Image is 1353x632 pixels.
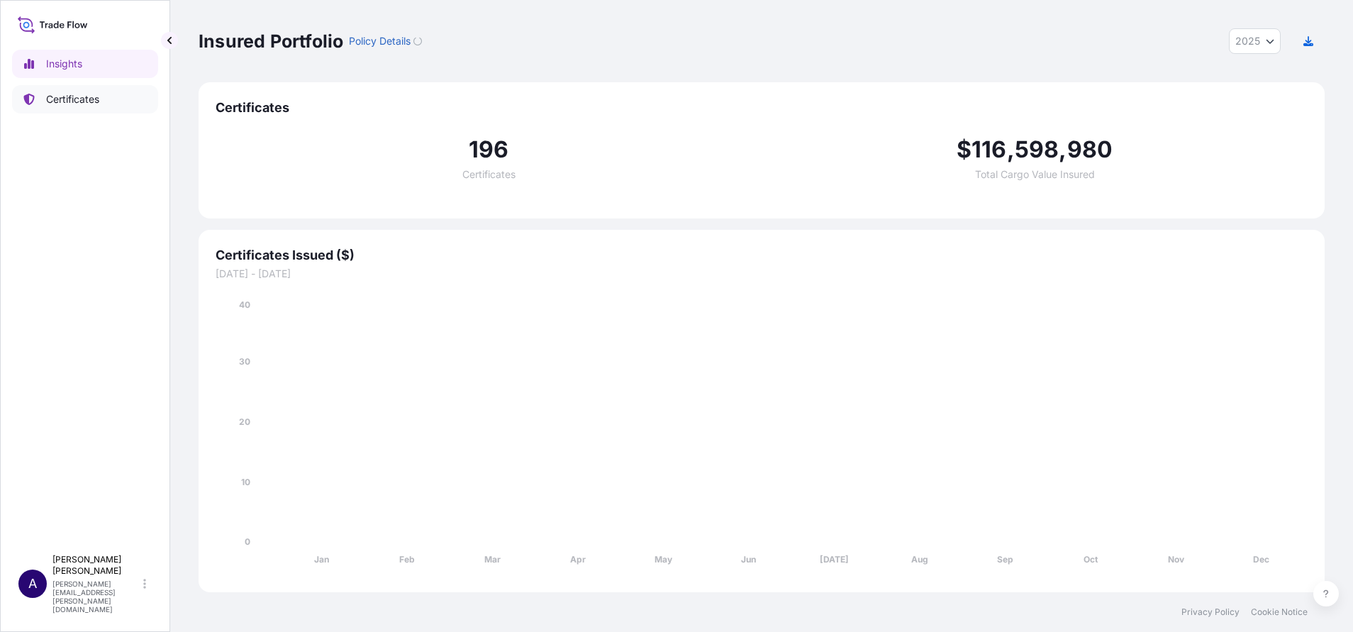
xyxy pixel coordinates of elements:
tspan: Sep [997,554,1013,565]
tspan: Aug [911,554,928,565]
tspan: Jun [741,554,756,565]
div: Loading [413,37,422,45]
tspan: Jan [314,554,329,565]
tspan: 10 [241,477,250,487]
p: Certificates [46,92,99,106]
tspan: Oct [1084,554,1098,565]
a: Privacy Policy [1181,606,1240,618]
span: 2025 [1235,34,1260,48]
p: Insights [46,57,82,71]
p: [PERSON_NAME][EMAIL_ADDRESS][PERSON_NAME][DOMAIN_NAME] [52,580,140,614]
tspan: Feb [399,554,415,565]
tspan: Nov [1168,554,1185,565]
span: A [28,577,37,591]
span: , [1007,138,1015,161]
p: Insured Portfolio [199,30,343,52]
tspan: [DATE] [820,554,849,565]
span: Certificates [216,99,1308,116]
button: Year Selector [1229,28,1281,54]
button: Loading [413,30,422,52]
span: Certificates Issued ($) [216,247,1308,264]
tspan: 20 [239,416,250,427]
tspan: 0 [245,536,250,547]
span: Total Cargo Value Insured [975,170,1095,179]
tspan: 40 [239,299,250,310]
span: 196 [469,138,509,161]
p: [PERSON_NAME] [PERSON_NAME] [52,554,140,577]
span: 980 [1067,138,1113,161]
span: 116 [971,138,1007,161]
tspan: Dec [1253,554,1269,565]
span: , [1059,138,1067,161]
tspan: 30 [239,356,250,367]
p: Policy Details [349,34,411,48]
tspan: Mar [484,554,501,565]
span: Certificates [462,170,516,179]
span: [DATE] - [DATE] [216,267,1308,281]
a: Insights [12,50,158,78]
a: Certificates [12,85,158,113]
tspan: May [655,554,673,565]
span: $ [957,138,971,161]
tspan: Apr [570,554,586,565]
a: Cookie Notice [1251,606,1308,618]
span: 598 [1015,138,1059,161]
